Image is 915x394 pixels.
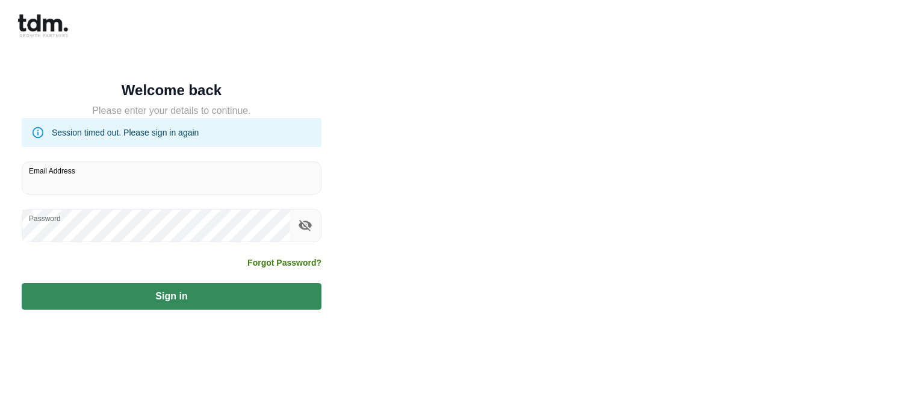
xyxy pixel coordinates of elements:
label: Email Address [29,166,75,176]
h5: Please enter your details to continue. [22,104,321,118]
button: toggle password visibility [295,215,315,236]
h5: Welcome back [22,84,321,96]
a: Forgot Password? [247,257,321,269]
div: Session timed out. Please sign in again [52,122,199,143]
label: Password [29,213,61,224]
button: Sign in [22,283,321,310]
